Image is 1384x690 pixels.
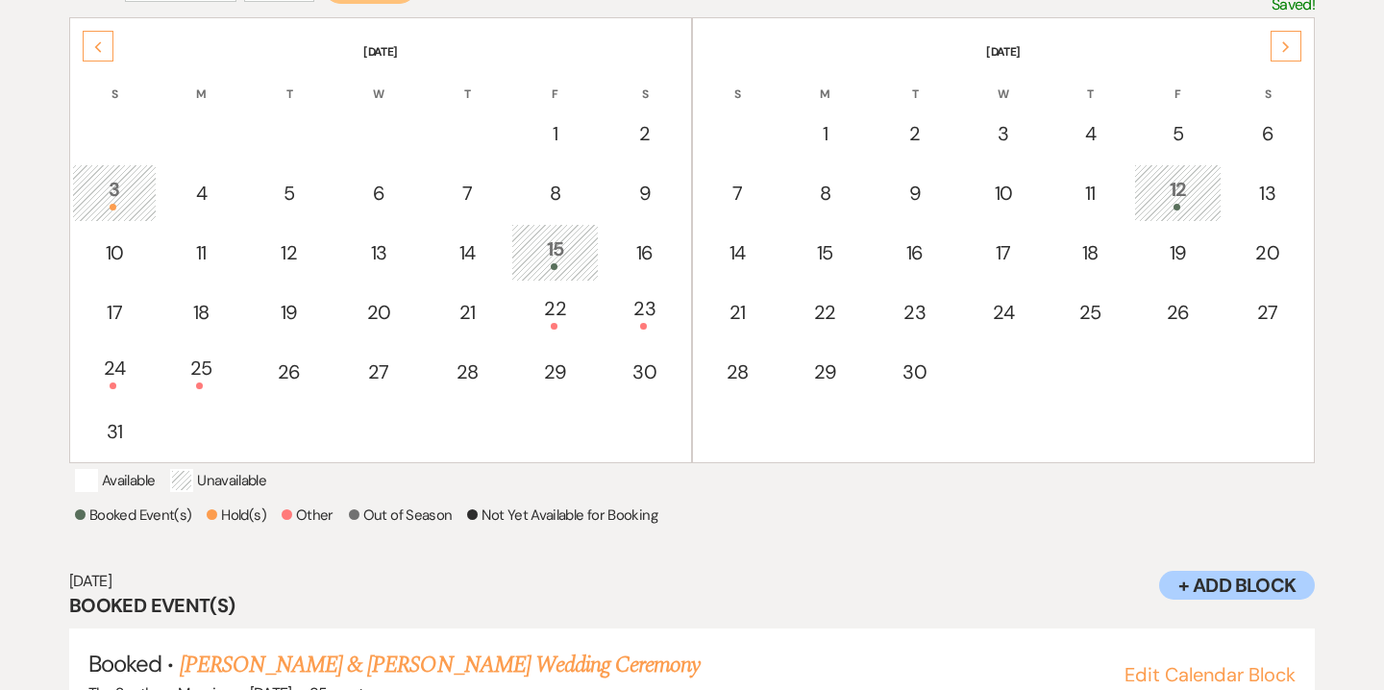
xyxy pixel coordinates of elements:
[1159,571,1315,600] button: + Add Block
[257,357,322,386] div: 26
[972,119,1035,148] div: 3
[792,298,857,327] div: 22
[961,62,1046,103] th: W
[1058,238,1122,267] div: 18
[881,357,949,386] div: 30
[1145,298,1210,327] div: 26
[88,649,161,678] span: Booked
[611,357,679,386] div: 30
[695,20,1312,61] th: [DATE]
[792,119,857,148] div: 1
[435,357,499,386] div: 28
[246,62,333,103] th: T
[611,294,679,330] div: 23
[881,179,949,208] div: 9
[972,298,1035,327] div: 24
[349,504,453,527] p: Out of Season
[1058,298,1122,327] div: 25
[83,417,146,446] div: 31
[345,298,412,327] div: 20
[435,238,499,267] div: 14
[180,648,701,682] a: [PERSON_NAME] & [PERSON_NAME] Wedding Ceremony
[72,20,689,61] th: [DATE]
[1134,62,1221,103] th: F
[611,119,679,148] div: 2
[1223,62,1312,103] th: S
[467,504,656,527] p: Not Yet Available for Booking
[881,119,949,148] div: 2
[792,357,857,386] div: 29
[83,175,146,210] div: 3
[169,298,233,327] div: 18
[1234,298,1301,327] div: 27
[69,571,1315,592] h6: [DATE]
[334,62,423,103] th: W
[705,238,769,267] div: 14
[75,504,191,527] p: Booked Event(s)
[522,294,587,330] div: 22
[69,592,1315,619] h3: Booked Event(s)
[871,62,959,103] th: T
[83,354,146,389] div: 24
[1234,179,1301,208] div: 13
[435,179,499,208] div: 7
[257,238,322,267] div: 12
[601,62,689,103] th: S
[1048,62,1132,103] th: T
[1234,119,1301,148] div: 6
[170,469,266,492] p: Unavailable
[522,179,587,208] div: 8
[1145,238,1210,267] div: 19
[705,357,769,386] div: 28
[792,179,857,208] div: 8
[611,179,679,208] div: 9
[972,238,1035,267] div: 17
[695,62,779,103] th: S
[159,62,243,103] th: M
[282,504,334,527] p: Other
[511,62,598,103] th: F
[881,298,949,327] div: 23
[75,469,155,492] p: Available
[705,298,769,327] div: 21
[207,504,266,527] p: Hold(s)
[792,238,857,267] div: 15
[435,298,499,327] div: 21
[257,298,322,327] div: 19
[345,179,412,208] div: 6
[1058,179,1122,208] div: 11
[1058,119,1122,148] div: 4
[972,179,1035,208] div: 10
[781,62,868,103] th: M
[169,238,233,267] div: 11
[881,238,949,267] div: 16
[169,179,233,208] div: 4
[425,62,509,103] th: T
[1234,238,1301,267] div: 20
[1145,119,1210,148] div: 5
[1145,175,1210,210] div: 12
[169,354,233,389] div: 25
[72,62,157,103] th: S
[522,357,587,386] div: 29
[345,238,412,267] div: 13
[1124,665,1296,684] button: Edit Calendar Block
[257,179,322,208] div: 5
[83,298,146,327] div: 17
[611,238,679,267] div: 16
[705,179,769,208] div: 7
[522,234,587,270] div: 15
[522,119,587,148] div: 1
[83,238,146,267] div: 10
[345,357,412,386] div: 27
